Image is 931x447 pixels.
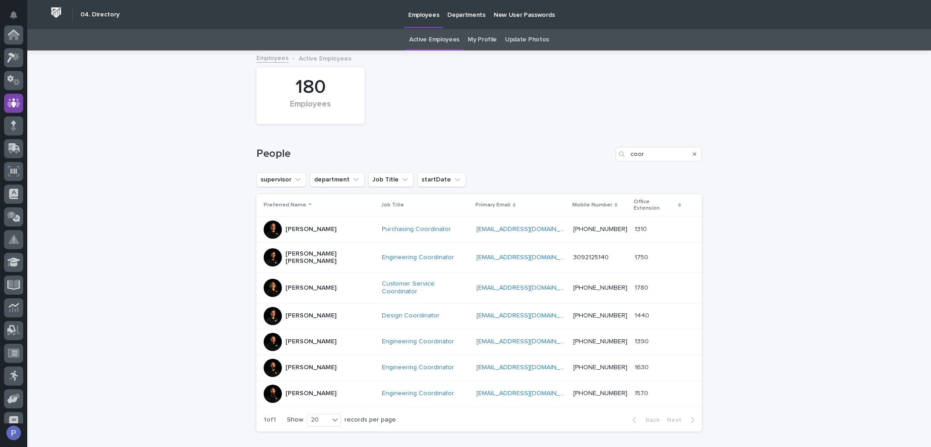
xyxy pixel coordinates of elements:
[573,364,627,371] a: [PHONE_NUMBER]
[382,280,469,296] a: Customer Service Coordinator
[285,284,336,292] p: [PERSON_NAME]
[285,250,375,266] p: [PERSON_NAME] [PERSON_NAME]
[256,273,702,303] tr: [PERSON_NAME]Customer Service Coordinator [EMAIL_ADDRESS][DOMAIN_NAME] [PHONE_NUMBER]17801780
[345,416,396,424] p: records per page
[4,423,23,442] button: users-avatar
[381,200,404,210] p: Job Title
[256,147,612,161] h1: People
[505,29,549,50] a: Update Photos
[382,312,440,320] a: Design Coordinator
[285,390,336,397] p: [PERSON_NAME]
[640,417,660,423] span: Back
[625,416,663,424] button: Back
[573,285,627,291] a: [PHONE_NUMBER]
[476,390,579,397] a: [EMAIL_ADDRESS][DOMAIN_NAME]
[256,303,702,329] tr: [PERSON_NAME]Design Coordinator [EMAIL_ADDRESS][DOMAIN_NAME] [PHONE_NUMBER]14401440
[417,172,466,187] button: startDate
[468,29,497,50] a: My Profile
[256,242,702,273] tr: [PERSON_NAME] [PERSON_NAME]Engineering Coordinator [EMAIL_ADDRESS][DOMAIN_NAME] 309212514017501750
[4,5,23,25] button: Notifications
[616,147,702,161] input: Search
[635,310,651,320] p: 1440
[573,338,627,345] a: [PHONE_NUMBER]
[573,312,627,319] a: [PHONE_NUMBER]
[476,364,579,371] a: [EMAIL_ADDRESS][DOMAIN_NAME]
[635,252,650,261] p: 1750
[476,226,579,232] a: [EMAIL_ADDRESS][DOMAIN_NAME]
[256,329,702,355] tr: [PERSON_NAME]Engineering Coordinator [EMAIL_ADDRESS][DOMAIN_NAME] [PHONE_NUMBER]13901390
[635,282,650,292] p: 1780
[663,416,702,424] button: Next
[256,216,702,242] tr: [PERSON_NAME]Purchasing Coordinator [EMAIL_ADDRESS][DOMAIN_NAME] [PHONE_NUMBER]13101310
[382,226,451,233] a: Purchasing Coordinator
[635,224,649,233] p: 1310
[285,364,336,372] p: [PERSON_NAME]
[635,388,650,397] p: 1570
[409,29,460,50] a: Active Employees
[307,415,329,425] div: 20
[476,285,579,291] a: [EMAIL_ADDRESS][DOMAIN_NAME]
[476,200,511,210] p: Primary Email
[573,254,609,261] a: 3092125140
[48,4,65,21] img: Workspace Logo
[299,53,351,63] p: Active Employees
[256,409,283,431] p: 1 of 1
[285,226,336,233] p: [PERSON_NAME]
[287,416,303,424] p: Show
[476,254,579,261] a: [EMAIL_ADDRESS][DOMAIN_NAME]
[256,381,702,407] tr: [PERSON_NAME]Engineering Coordinator [EMAIL_ADDRESS][DOMAIN_NAME] [PHONE_NUMBER]15701570
[476,312,579,319] a: [EMAIL_ADDRESS][DOMAIN_NAME]
[256,172,306,187] button: supervisor
[368,172,414,187] button: Job Title
[272,100,349,119] div: Employees
[80,11,120,19] h2: 04. Directory
[256,355,702,381] tr: [PERSON_NAME]Engineering Coordinator [EMAIL_ADDRESS][DOMAIN_NAME] [PHONE_NUMBER]16301630
[382,390,454,397] a: Engineering Coordinator
[476,338,579,345] a: [EMAIL_ADDRESS][DOMAIN_NAME]
[285,312,336,320] p: [PERSON_NAME]
[572,200,612,210] p: Mobile Number
[256,52,289,63] a: Employees
[573,390,627,397] a: [PHONE_NUMBER]
[573,226,627,232] a: [PHONE_NUMBER]
[272,76,349,99] div: 180
[667,417,687,423] span: Next
[310,172,365,187] button: department
[634,197,676,214] p: Office Extension
[285,338,336,346] p: [PERSON_NAME]
[11,11,23,25] div: Notifications
[635,336,651,346] p: 1390
[382,254,454,261] a: Engineering Coordinator
[382,338,454,346] a: Engineering Coordinator
[382,364,454,372] a: Engineering Coordinator
[635,362,651,372] p: 1630
[264,200,306,210] p: Preferred Name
